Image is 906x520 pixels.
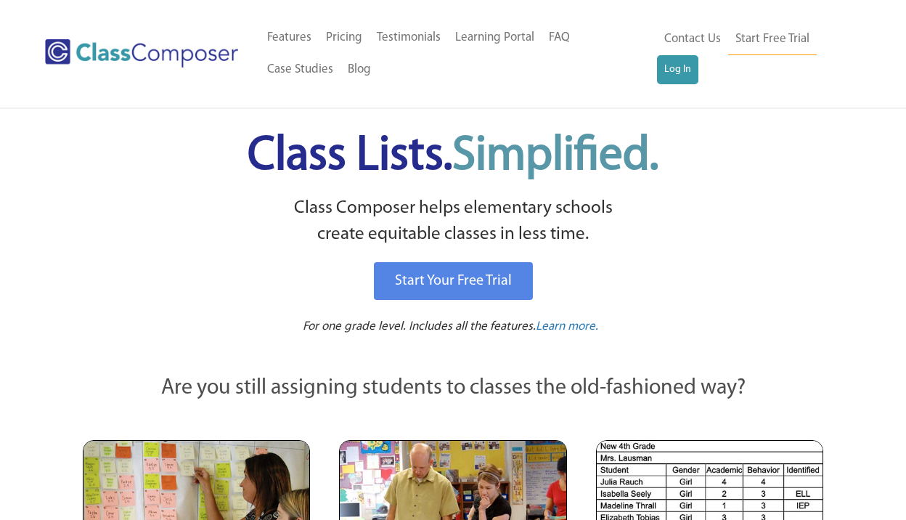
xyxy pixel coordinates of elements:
[657,55,698,84] a: Log In
[370,22,448,54] a: Testimonials
[728,23,817,56] a: Start Free Trial
[452,133,658,180] span: Simplified.
[340,54,378,86] a: Blog
[536,318,598,336] a: Learn more.
[374,262,533,300] a: Start Your Free Trial
[542,22,577,54] a: FAQ
[536,320,598,333] span: Learn more.
[260,22,319,54] a: Features
[45,39,238,68] img: Class Composer
[657,23,850,84] nav: Header Menu
[81,195,825,248] p: Class Composer helps elementary schools create equitable classes in less time.
[248,133,658,180] span: Class Lists.
[260,22,657,86] nav: Header Menu
[395,274,512,288] span: Start Your Free Trial
[303,320,536,333] span: For one grade level. Includes all the features.
[260,54,340,86] a: Case Studies
[319,22,370,54] a: Pricing
[83,373,823,405] p: Are you still assigning students to classes the old-fashioned way?
[657,23,728,55] a: Contact Us
[448,22,542,54] a: Learning Portal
